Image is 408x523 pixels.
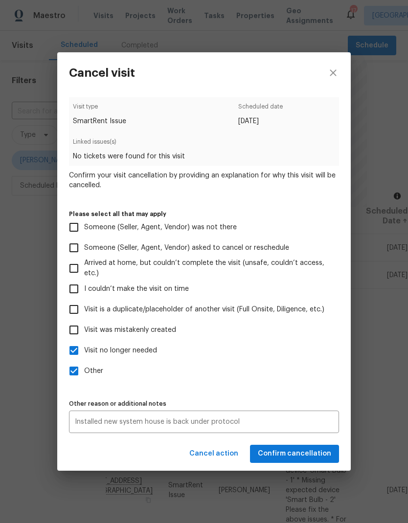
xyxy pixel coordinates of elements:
span: Scheduled date [238,102,283,117]
h3: Cancel visit [69,66,135,80]
span: Visit no longer needed [84,346,157,356]
span: [DATE] [238,116,283,126]
span: I couldn’t make the visit on time [84,284,189,294]
span: No tickets were found for this visit [73,152,335,161]
span: Cancel action [189,448,238,460]
span: Someone (Seller, Agent, Vendor) asked to cancel or reschedule [84,243,289,253]
span: Visit was mistakenly created [84,325,176,335]
label: Please select all that may apply [69,211,339,217]
button: Cancel action [185,445,242,463]
span: Confirm cancellation [258,448,331,460]
span: Linked issues(s) [73,137,335,152]
span: Visit type [73,102,126,117]
span: Someone (Seller, Agent, Vendor) was not there [84,222,237,233]
span: Arrived at home, but couldn’t complete the visit (unsafe, couldn’t access, etc.) [84,258,331,279]
span: Other [84,366,103,376]
label: Other reason or additional notes [69,401,339,407]
button: Confirm cancellation [250,445,339,463]
span: SmartRent Issue [73,116,126,126]
button: close [316,52,351,93]
span: Visit is a duplicate/placeholder of another visit (Full Onsite, Diligence, etc.) [84,305,324,315]
span: Confirm your visit cancellation by providing an explanation for why this visit will be cancelled. [69,171,339,190]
